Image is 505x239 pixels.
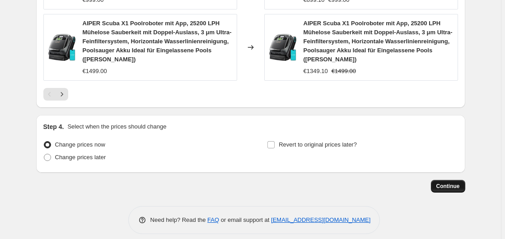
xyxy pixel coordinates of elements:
span: AIPER Scuba X1 Poolroboter mit App, 25200 LPH Mühelose Sauberkeit mit Doppel-Auslass, 3 μm Ultra-... [304,20,453,63]
span: Need help? Read the [150,216,208,223]
span: Change prices later [55,154,106,161]
a: FAQ [207,216,219,223]
span: Continue [436,183,460,190]
img: 71PJu32_uKL._AC_SL1500_80x.jpg [48,34,75,61]
p: Select when the prices should change [67,122,166,131]
button: Continue [431,180,465,193]
span: Revert to original prices later? [279,141,357,148]
span: or email support at [219,216,271,223]
h2: Step 4. [43,122,64,131]
img: 71PJu32_uKL._AC_SL1500_80x.jpg [269,34,296,61]
strike: €1499.00 [332,67,356,76]
button: Next [56,88,68,101]
nav: Pagination [43,88,68,101]
a: [EMAIL_ADDRESS][DOMAIN_NAME] [271,216,370,223]
div: €1499.00 [83,67,107,76]
span: AIPER Scuba X1 Poolroboter mit App, 25200 LPH Mühelose Sauberkeit mit Doppel-Auslass, 3 μm Ultra-... [83,20,232,63]
span: Change prices now [55,141,105,148]
div: €1349.10 [304,67,328,76]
